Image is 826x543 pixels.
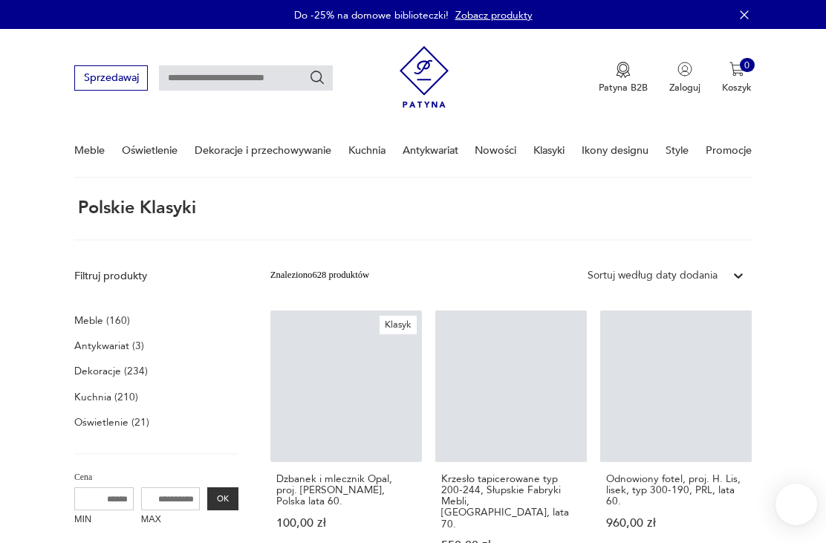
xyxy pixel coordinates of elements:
label: MIN [74,510,134,531]
label: MAX [141,510,201,531]
p: 960,00 zł [606,518,746,529]
a: Nowości [475,125,516,176]
a: Ikona medaluPatyna B2B [599,62,648,94]
div: Znaleziono 628 produktów [270,268,369,283]
h3: Odnowiony fotel, proj. H. Lis, lisek, typ 300-190, PRL, lata 60. [606,473,746,507]
a: Zobacz produkty [455,8,533,22]
a: Sprzedawaj [74,74,148,83]
h3: Dzbanek i mlecznik Opal, proj. [PERSON_NAME], Polska lata 60. [276,473,416,507]
img: Ikona koszyka [729,62,744,77]
iframe: Smartsupp widget button [775,484,817,525]
a: Meble [74,125,105,176]
p: Cena [74,470,238,485]
h1: Polskie Klasyki [74,199,196,218]
a: Klasyki [533,125,565,176]
button: 0Koszyk [722,62,752,94]
img: Ikona medalu [616,62,631,78]
div: 0 [740,58,755,73]
a: Oświetlenie [122,125,178,176]
a: Promocje [706,125,752,176]
button: Szukaj [309,70,325,86]
a: Antykwariat (3) [74,336,144,355]
a: Dekoracje i przechowywanie [195,125,331,176]
button: Zaloguj [669,62,700,94]
button: Sprzedawaj [74,65,148,90]
button: OK [207,487,238,511]
p: Zaloguj [669,81,700,94]
div: Sortuj według daty dodania [588,268,718,283]
p: 100,00 zł [276,518,416,529]
a: Kuchnia [348,125,386,176]
a: Ikony designu [582,125,648,176]
h3: Krzesło tapicerowane typ 200-244, Słupskie Fabryki Mebli, [GEOGRAPHIC_DATA], lata 70. [441,473,581,530]
a: Oświetlenie (21) [74,413,149,432]
a: Style [666,125,689,176]
img: Patyna - sklep z meblami i dekoracjami vintage [400,41,449,113]
a: Dekoracje (234) [74,362,148,380]
a: Kuchnia (210) [74,388,138,406]
p: Patyna B2B [599,81,648,94]
a: Antykwariat [403,125,458,176]
a: Meble (160) [74,311,130,330]
p: Do -25% na domowe biblioteczki! [294,8,449,22]
p: Filtruj produkty [74,269,238,284]
p: Koszyk [722,81,752,94]
img: Ikonka użytkownika [677,62,692,77]
button: Patyna B2B [599,62,648,94]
